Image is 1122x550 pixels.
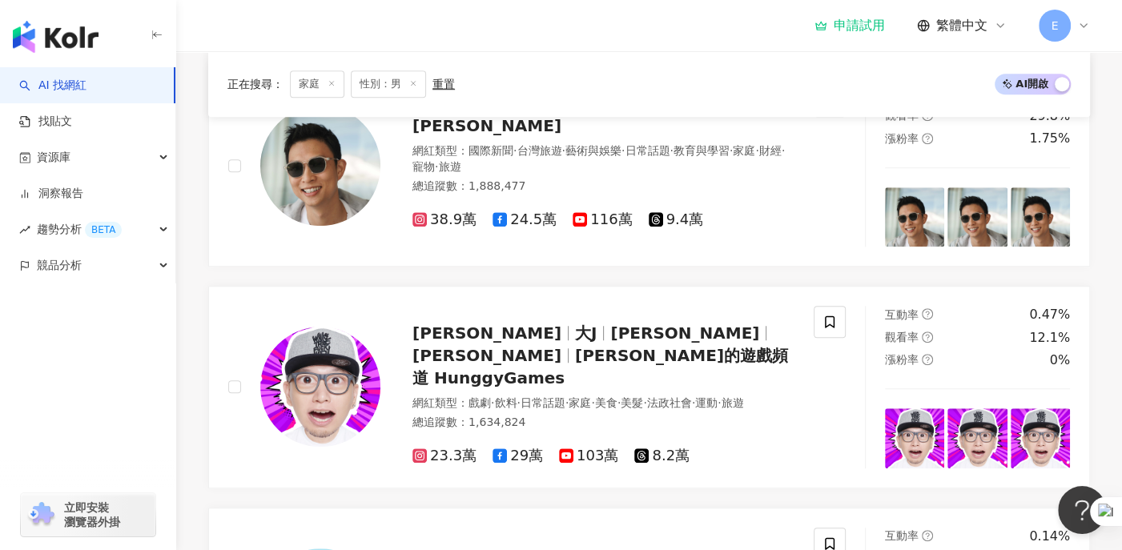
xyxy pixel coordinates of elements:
span: 性別：男 [351,70,426,98]
span: 立即安裝 瀏覽器外掛 [64,500,120,529]
span: · [718,396,721,409]
span: 29萬 [493,448,543,464]
span: 台灣旅遊 [517,144,561,157]
span: 日常話題 [521,396,565,409]
iframe: Help Scout Beacon - Open [1058,486,1106,534]
span: 9.4萬 [649,211,704,228]
span: 互動率 [885,308,919,321]
span: 8.2萬 [634,448,690,464]
span: · [517,396,520,409]
span: 正在搜尋 ： [227,78,284,90]
span: 24.5萬 [493,211,557,228]
img: logo [13,21,99,53]
div: 網紅類型 ： [412,143,794,175]
span: [PERSON_NAME] [412,346,561,365]
span: 旅遊 [722,396,744,409]
span: rise [19,224,30,235]
div: 12.1% [1029,329,1070,347]
div: 0.47% [1029,306,1070,323]
img: KOL Avatar [260,327,380,447]
div: 重置 [432,78,455,90]
img: post-image [947,187,1007,247]
span: 競品分析 [37,247,82,283]
span: [PERSON_NAME] [412,116,561,135]
span: · [670,144,673,157]
span: 家庭 [569,396,591,409]
span: 漲粉率 [885,353,919,366]
span: 財經 [759,144,782,157]
img: post-image [947,408,1007,468]
span: · [617,396,621,409]
span: 旅遊 [438,160,460,173]
span: 家庭 [290,70,344,98]
img: post-image [885,187,944,247]
span: question-circle [922,530,933,541]
img: chrome extension [26,502,57,528]
span: 運動 [695,396,718,409]
span: · [513,144,517,157]
a: 洞察報告 [19,186,83,202]
div: 0% [1050,351,1070,369]
span: · [435,160,438,173]
span: · [782,144,785,157]
span: · [621,144,625,157]
span: · [692,396,695,409]
a: chrome extension立即安裝 瀏覽器外掛 [21,493,155,536]
span: · [755,144,758,157]
span: 漲粉率 [885,132,919,145]
span: 美食 [595,396,617,409]
div: 1.75% [1029,130,1070,147]
span: 103萬 [559,448,618,464]
div: BETA [85,222,122,238]
span: 觀看率 [885,331,919,343]
span: [PERSON_NAME]的遊戲頻道 HunggyGames [412,346,788,387]
span: 法政社會 [647,396,692,409]
div: 總追蹤數 ： 1,634,824 [412,415,794,431]
div: 0.14% [1029,528,1070,545]
span: question-circle [922,331,933,343]
span: question-circle [922,133,933,144]
span: 家庭 [733,144,755,157]
a: searchAI 找網紅 [19,78,86,94]
span: 資源庫 [37,139,70,175]
span: · [491,396,494,409]
span: 38.9萬 [412,211,477,228]
img: post-image [885,408,944,468]
span: 繁體中文 [936,17,987,34]
span: · [565,396,569,409]
span: 日常話題 [625,144,670,157]
span: 教育與學習 [674,144,730,157]
span: 飲料 [494,396,517,409]
span: 戲劇 [469,396,491,409]
span: question-circle [922,354,933,365]
img: post-image [1011,408,1070,468]
span: · [591,396,594,409]
span: 大J [575,323,597,343]
span: [PERSON_NAME] [412,323,561,343]
span: 趨勢分析 [37,211,122,247]
span: · [643,396,646,409]
img: KOL Avatar [260,106,380,226]
span: 寵物 [412,160,435,173]
span: [PERSON_NAME] [610,323,759,343]
span: 116萬 [573,211,632,228]
span: question-circle [922,308,933,319]
a: KOL Avatar[PERSON_NAME]網紅類型：國際新聞·台灣旅遊·藝術與娛樂·日常話題·教育與學習·家庭·財經·寵物·旅遊總追蹤數：1,888,47738.9萬24.5萬116萬9.4... [208,65,1090,267]
img: post-image [1011,187,1070,247]
span: E [1052,17,1059,34]
span: 美髮 [621,396,643,409]
span: 23.3萬 [412,448,477,464]
span: · [561,144,565,157]
span: 互動率 [885,529,919,542]
a: KOL Avatar[PERSON_NAME]大J[PERSON_NAME][PERSON_NAME][PERSON_NAME]的遊戲頻道 HunggyGames網紅類型：戲劇·飲料·日常話題·... [208,286,1090,488]
a: 找貼文 [19,114,72,130]
div: 網紅類型 ： [412,395,794,411]
span: · [730,144,733,157]
span: 藝術與娛樂 [565,144,621,157]
div: 總追蹤數 ： 1,888,477 [412,179,794,195]
span: 國際新聞 [469,144,513,157]
a: 申請試用 [814,18,885,34]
